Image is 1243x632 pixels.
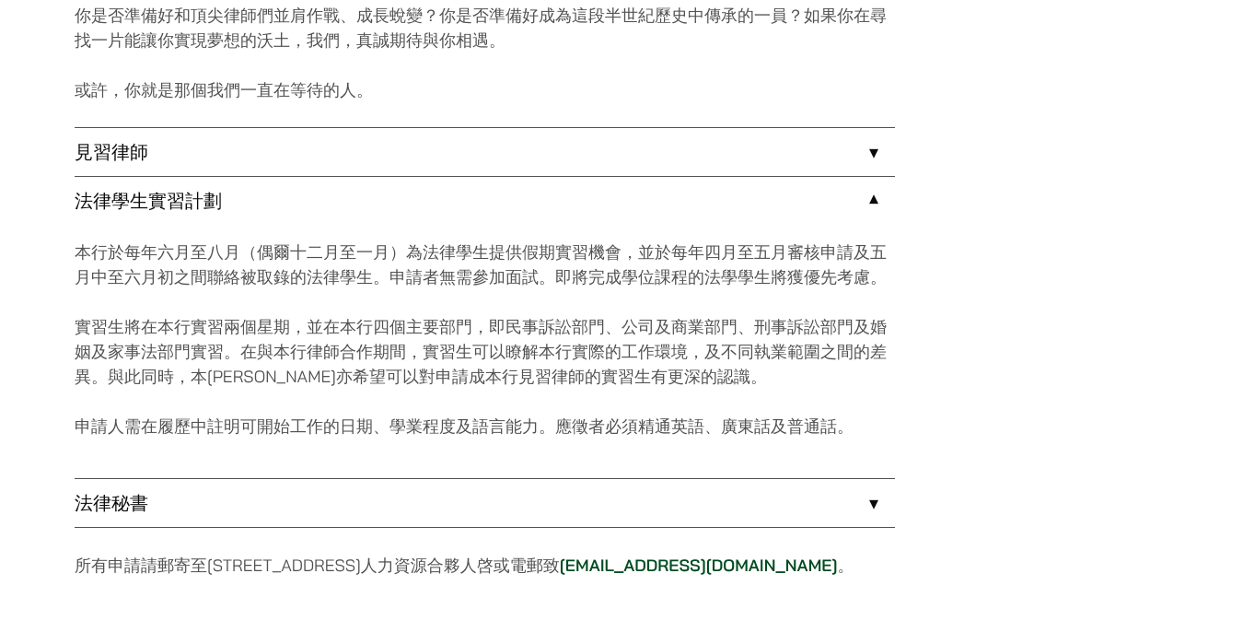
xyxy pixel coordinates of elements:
[75,128,895,176] a: 見習律師
[75,553,895,578] p: 所有申請請郵寄至[STREET_ADDRESS]人力資源合夥人啓或電郵致 。
[560,555,838,576] a: [EMAIL_ADDRESS][DOMAIN_NAME]
[75,314,895,389] p: 實習生將在本行實習兩個星期，並在本行四個主要部門，即民事訴訟部門、公司及商業部門、刑事訴訟部門及婚姻及家事法部門實習。在與本行律師合作期間，實習生可以瞭解本行實際的工作環境，及不同執業範圍之間的...
[75,479,895,527] a: 法律秘書
[75,414,895,439] p: 申請人需在履歷中註明可開始工作的日期、學業程度及語言能力。應徵者必須精通英語、廣東話及普通話。
[75,240,895,289] p: 本行於每年六月至八月（偶爾十二月至一月）為法律學生提供假期實習機會，並於每年四月至五月審核申請及五月中至六月初之間聯絡被取錄的法律學生。申請者無需參加面試。即將完成學位課程的法學學生將獲優先考慮。
[75,3,895,53] p: 你是否準備好和頂尖律師們並肩作戰、成長蛻變？你是否準備好成為這段半世紀歷史中傳承的一員？如果你在尋找一片能讓你實現夢想的沃土，我們，真誠期待與你相遇。
[75,225,895,478] div: 法律學生實習計劃
[75,177,895,225] a: 法律學生實習計劃
[75,77,895,102] p: 或許，你就是那個我們一直在等待的人。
